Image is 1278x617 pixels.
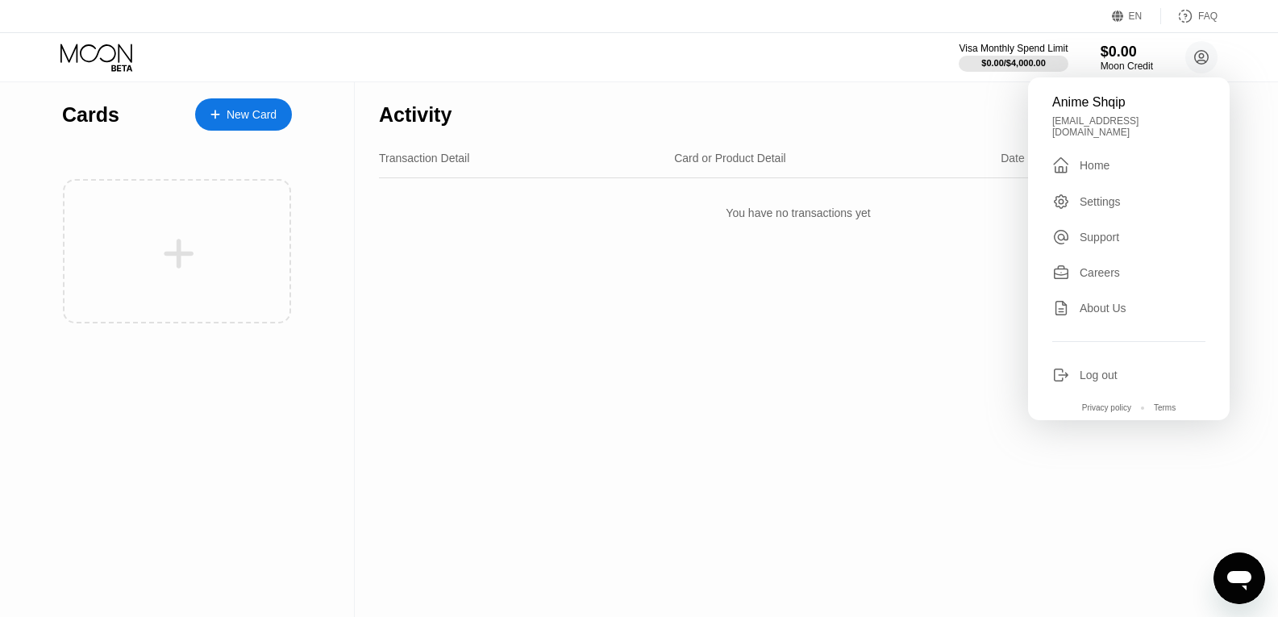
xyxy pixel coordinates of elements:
div: Home [1080,159,1109,172]
div: $0.00 / $4,000.00 [981,58,1046,68]
div: Anime Shqip [1052,95,1205,110]
div: Terms [1154,403,1176,412]
div: $0.00 [1101,44,1153,60]
div: Privacy policy [1082,403,1131,412]
div: About Us [1052,299,1205,317]
div: About Us [1080,302,1126,315]
div: Date & Time [1001,152,1063,165]
div: Log out [1052,366,1205,384]
div: FAQ [1161,8,1218,24]
div: Transaction Detail [379,152,469,165]
div: Home [1052,156,1205,175]
div: EN [1112,8,1161,24]
div: EN [1129,10,1143,22]
div: Settings [1052,193,1205,211]
div: New Card [227,108,277,122]
div: Settings [1080,195,1121,208]
div: Careers [1080,266,1120,279]
div: Support [1080,231,1119,244]
div: Log out [1080,369,1118,381]
div:  [1052,156,1070,175]
div: Careers [1052,264,1205,281]
div: Card or Product Detail [674,152,786,165]
div: Support [1052,228,1205,246]
div: New Card [195,98,292,131]
div: $0.00Moon Credit [1101,44,1153,72]
div: You have no transactions yet [379,190,1218,236]
div: Visa Monthly Spend Limit$0.00/$4,000.00 [959,43,1068,72]
div: Visa Monthly Spend Limit [959,43,1068,54]
div: Cards [62,103,119,127]
div: FAQ [1198,10,1218,22]
div: Moon Credit [1101,60,1153,72]
div: [EMAIL_ADDRESS][DOMAIN_NAME] [1052,115,1205,138]
div: Activity [379,103,452,127]
iframe: Button to launch messaging window [1213,552,1265,604]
